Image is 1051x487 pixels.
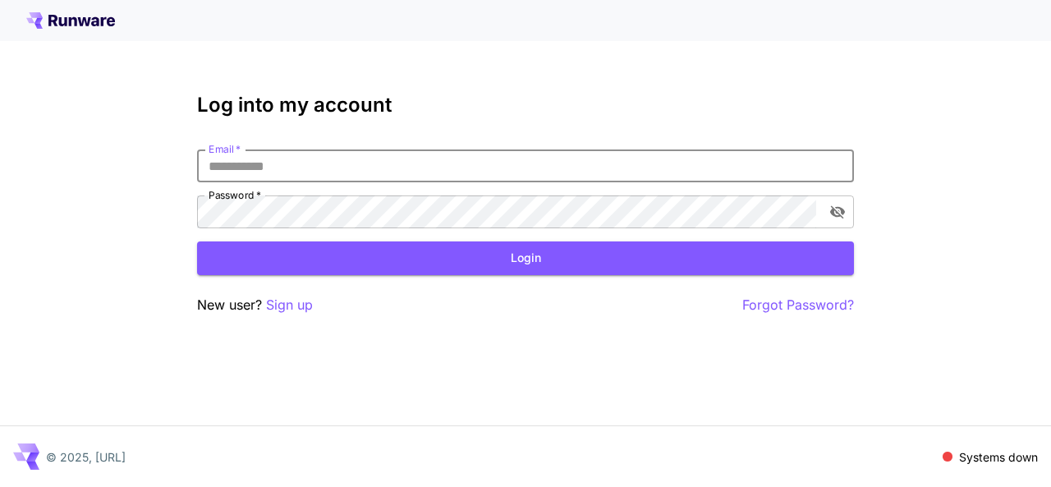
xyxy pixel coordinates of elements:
button: toggle password visibility [823,197,852,227]
button: Sign up [266,295,313,315]
label: Password [209,188,261,202]
p: © 2025, [URL] [46,448,126,466]
button: Forgot Password? [742,295,854,315]
label: Email [209,142,241,156]
p: Systems down [959,448,1038,466]
h3: Log into my account [197,94,854,117]
button: Login [197,241,854,275]
p: New user? [197,295,313,315]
